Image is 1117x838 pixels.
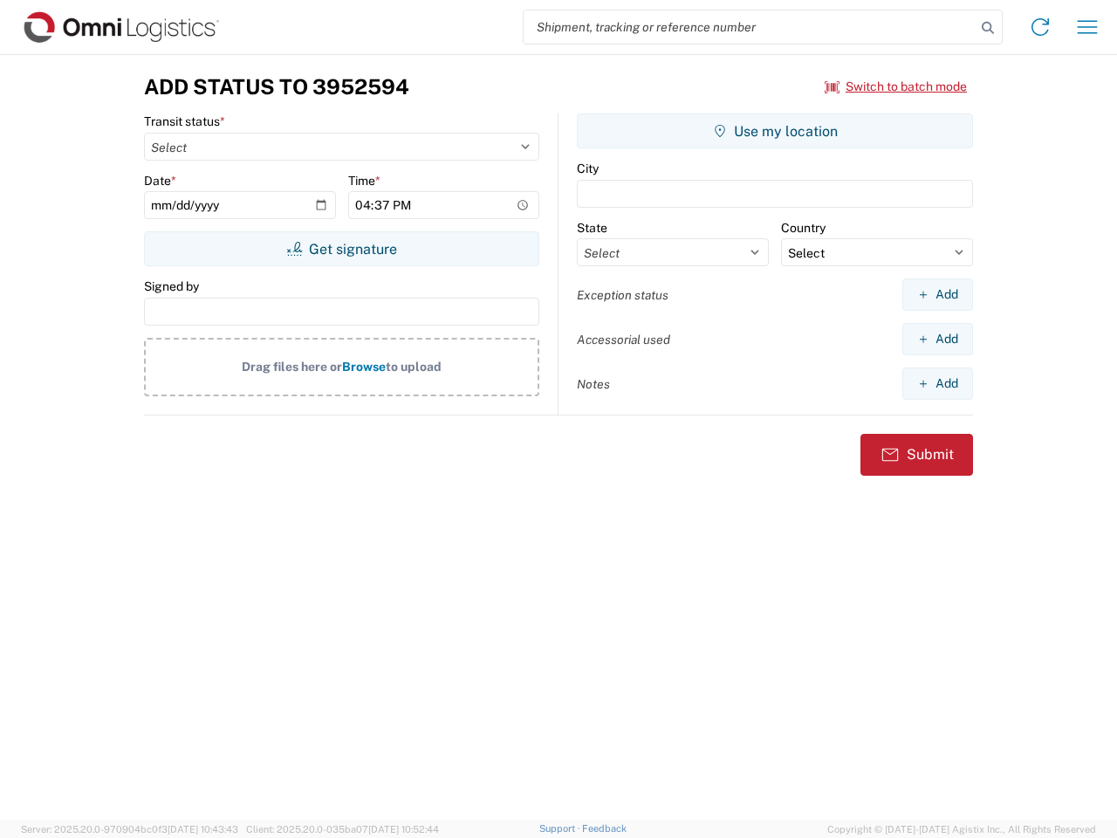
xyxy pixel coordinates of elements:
[386,360,442,374] span: to upload
[368,824,439,835] span: [DATE] 10:52:44
[144,173,176,189] label: Date
[902,323,973,355] button: Add
[577,113,973,148] button: Use my location
[242,360,342,374] span: Drag files here or
[144,231,539,266] button: Get signature
[21,824,238,835] span: Server: 2025.20.0-970904bc0f3
[539,823,583,834] a: Support
[577,220,607,236] label: State
[577,161,599,176] label: City
[577,287,668,303] label: Exception status
[825,72,967,101] button: Switch to batch mode
[860,434,973,476] button: Submit
[342,360,386,374] span: Browse
[577,332,670,347] label: Accessorial used
[348,173,380,189] label: Time
[246,824,439,835] span: Client: 2025.20.0-035ba07
[781,220,826,236] label: Country
[902,367,973,400] button: Add
[144,278,199,294] label: Signed by
[168,824,238,835] span: [DATE] 10:43:43
[524,10,976,44] input: Shipment, tracking or reference number
[577,376,610,392] label: Notes
[902,278,973,311] button: Add
[582,823,627,834] a: Feedback
[827,821,1096,837] span: Copyright © [DATE]-[DATE] Agistix Inc., All Rights Reserved
[144,74,409,100] h3: Add Status to 3952594
[144,113,225,129] label: Transit status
